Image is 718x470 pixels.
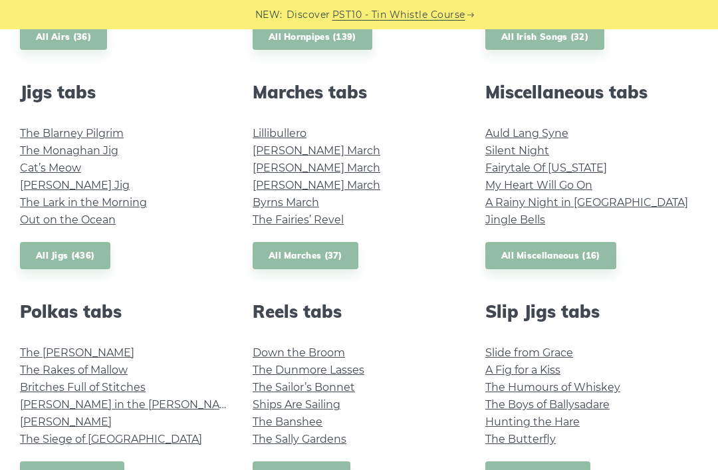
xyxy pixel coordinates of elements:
[253,196,319,209] a: Byrns March
[20,196,147,209] a: The Lark in the Morning
[485,433,556,445] a: The Butterfly
[20,381,146,394] a: Britches Full of Stitches
[485,381,620,394] a: The Humours of Whiskey
[20,242,110,269] a: All Jigs (436)
[253,23,372,51] a: All Hornpipes (139)
[253,162,380,174] a: [PERSON_NAME] March
[253,364,364,376] a: The Dunmore Lasses
[253,144,380,157] a: [PERSON_NAME] March
[485,144,549,157] a: Silent Night
[255,7,283,23] span: NEW:
[485,162,607,174] a: Fairytale Of [US_STATE]
[20,398,240,411] a: [PERSON_NAME] in the [PERSON_NAME]
[253,242,358,269] a: All Marches (37)
[253,179,380,191] a: [PERSON_NAME] March
[253,127,306,140] a: Lillibullero
[485,346,573,359] a: Slide from Grace
[253,213,344,226] a: The Fairies’ Revel
[485,196,688,209] a: A Rainy Night in [GEOGRAPHIC_DATA]
[253,398,340,411] a: Ships Are Sailing
[485,415,580,428] a: Hunting the Hare
[485,213,545,226] a: Jingle Bells
[485,179,592,191] a: My Heart Will Go On
[485,242,616,269] a: All Miscellaneous (16)
[287,7,330,23] span: Discover
[20,433,202,445] a: The Siege of [GEOGRAPHIC_DATA]
[485,23,604,51] a: All Irish Songs (32)
[20,213,116,226] a: Out on the Ocean
[485,364,560,376] a: A Fig for a Kiss
[20,179,130,191] a: [PERSON_NAME] Jig
[253,381,355,394] a: The Sailor’s Bonnet
[20,301,233,322] h2: Polkas tabs
[20,82,233,102] h2: Jigs tabs
[20,415,112,428] a: [PERSON_NAME]
[253,415,322,428] a: The Banshee
[20,144,118,157] a: The Monaghan Jig
[485,127,568,140] a: Auld Lang Syne
[20,346,134,359] a: The [PERSON_NAME]
[20,162,81,174] a: Cat’s Meow
[253,82,465,102] h2: Marches tabs
[253,433,346,445] a: The Sally Gardens
[485,301,698,322] h2: Slip Jigs tabs
[332,7,465,23] a: PST10 - Tin Whistle Course
[20,127,124,140] a: The Blarney Pilgrim
[20,364,128,376] a: The Rakes of Mallow
[20,23,107,51] a: All Airs (36)
[485,82,698,102] h2: Miscellaneous tabs
[253,301,465,322] h2: Reels tabs
[485,398,610,411] a: The Boys of Ballysadare
[253,346,345,359] a: Down the Broom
